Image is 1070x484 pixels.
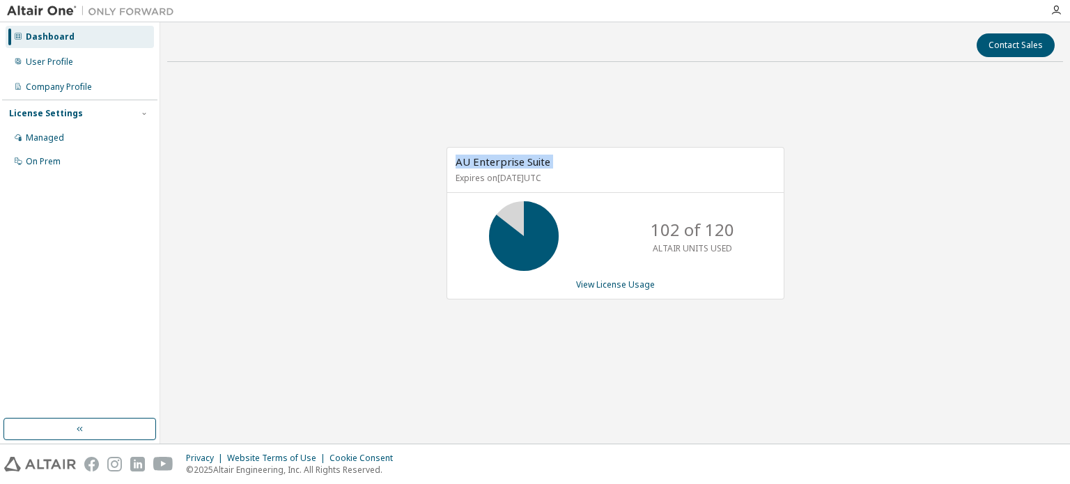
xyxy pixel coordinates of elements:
[977,33,1055,57] button: Contact Sales
[26,56,73,68] div: User Profile
[26,156,61,167] div: On Prem
[456,172,772,184] p: Expires on [DATE] UTC
[4,457,76,471] img: altair_logo.svg
[576,279,655,290] a: View License Usage
[329,453,401,464] div: Cookie Consent
[653,242,732,254] p: ALTAIR UNITS USED
[186,453,227,464] div: Privacy
[84,457,99,471] img: facebook.svg
[9,108,83,119] div: License Settings
[227,453,329,464] div: Website Terms of Use
[107,457,122,471] img: instagram.svg
[651,218,734,242] p: 102 of 120
[26,31,75,42] div: Dashboard
[456,155,550,169] span: AU Enterprise Suite
[186,464,401,476] p: © 2025 Altair Engineering, Inc. All Rights Reserved.
[26,81,92,93] div: Company Profile
[130,457,145,471] img: linkedin.svg
[26,132,64,143] div: Managed
[153,457,173,471] img: youtube.svg
[7,4,181,18] img: Altair One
